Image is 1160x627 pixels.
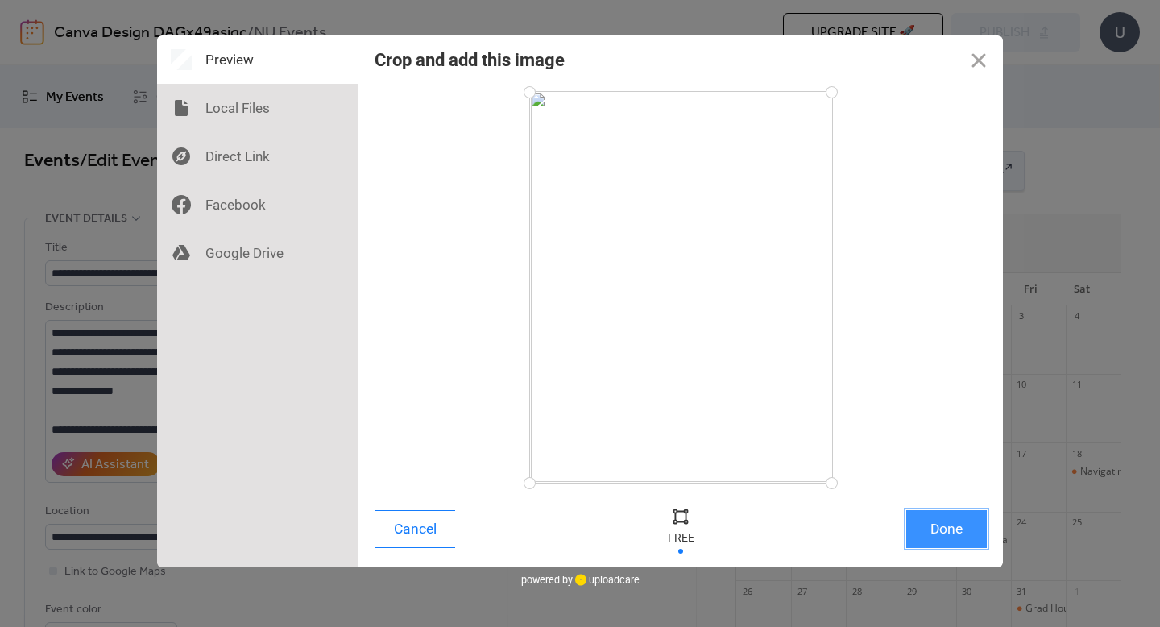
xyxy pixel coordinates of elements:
[955,35,1003,84] button: Close
[157,35,358,84] div: Preview
[573,574,640,586] a: uploadcare
[157,84,358,132] div: Local Files
[375,50,565,70] div: Crop and add this image
[157,181,358,229] div: Facebook
[157,132,358,181] div: Direct Link
[521,567,640,592] div: powered by
[157,229,358,277] div: Google Drive
[906,510,987,548] button: Done
[375,510,455,548] button: Cancel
